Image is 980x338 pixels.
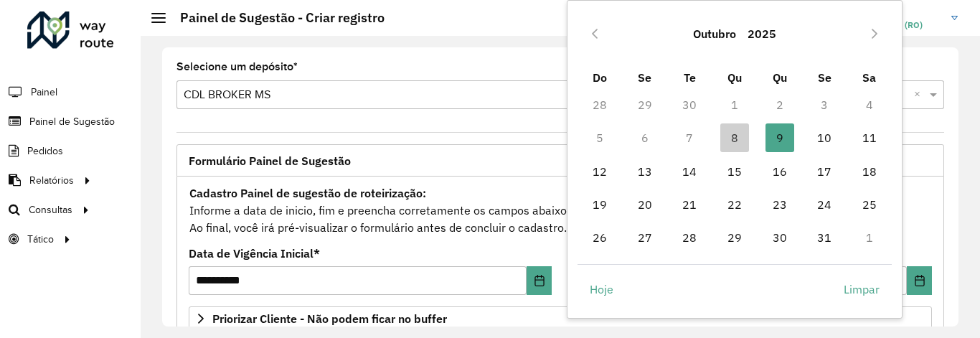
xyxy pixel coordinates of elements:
[622,221,667,254] td: 27
[757,188,802,221] td: 23
[757,121,802,154] td: 9
[583,22,606,45] button: Previous Month
[638,70,651,85] span: Se
[757,221,802,254] td: 30
[578,188,623,221] td: 19
[810,157,839,186] span: 17
[810,123,839,152] span: 10
[720,223,749,252] span: 29
[578,275,626,304] button: Hoje
[684,70,696,85] span: Te
[166,10,385,26] h2: Painel de Sugestão - Criar registro
[189,155,351,166] span: Formulário Painel de Sugestão
[914,86,926,103] span: Clear all
[675,157,704,186] span: 14
[631,190,659,219] span: 20
[720,123,749,152] span: 8
[847,221,892,254] td: 1
[765,190,794,219] span: 23
[862,70,876,85] span: Sa
[27,144,63,159] span: Pedidos
[847,188,892,221] td: 25
[667,221,712,254] td: 28
[585,190,614,219] span: 19
[212,313,447,324] span: Priorizar Cliente - Não podem ficar no buffer
[622,121,667,154] td: 6
[667,155,712,188] td: 14
[802,88,847,121] td: 3
[189,245,320,262] label: Data de Vigência Inicial
[622,188,667,221] td: 20
[773,70,787,85] span: Qu
[720,157,749,186] span: 15
[810,190,839,219] span: 24
[855,123,884,152] span: 11
[578,88,623,121] td: 28
[712,88,758,121] td: 1
[675,190,704,219] span: 21
[593,70,607,85] span: Do
[31,85,57,100] span: Painel
[176,58,298,75] label: Selecione um depósito
[863,22,886,45] button: Next Month
[667,188,712,221] td: 21
[742,17,782,51] button: Choose Year
[855,190,884,219] span: 25
[631,223,659,252] span: 27
[590,281,613,298] span: Hoje
[631,157,659,186] span: 13
[847,88,892,121] td: 4
[727,70,742,85] span: Qu
[765,157,794,186] span: 16
[810,223,839,252] span: 31
[29,173,74,188] span: Relatórios
[757,155,802,188] td: 16
[712,188,758,221] td: 22
[757,88,802,121] td: 2
[29,202,72,217] span: Consultas
[585,223,614,252] span: 26
[802,155,847,188] td: 17
[578,155,623,188] td: 12
[667,121,712,154] td: 7
[847,121,892,154] td: 11
[578,221,623,254] td: 26
[585,157,614,186] span: 12
[844,281,880,298] span: Limpar
[802,221,847,254] td: 31
[818,70,831,85] span: Se
[29,114,115,129] span: Painel de Sugestão
[578,121,623,154] td: 5
[712,155,758,188] td: 15
[189,184,932,237] div: Informe a data de inicio, fim e preencha corretamente os campos abaixo. Ao final, você irá pré-vi...
[189,306,932,331] a: Priorizar Cliente - Não podem ficar no buffer
[527,266,552,295] button: Choose Date
[622,88,667,121] td: 29
[675,223,704,252] span: 28
[712,221,758,254] td: 29
[687,17,742,51] button: Choose Month
[189,186,426,200] strong: Cadastro Painel de sugestão de roteirização:
[765,123,794,152] span: 9
[802,188,847,221] td: 24
[802,121,847,154] td: 10
[622,155,667,188] td: 13
[847,155,892,188] td: 18
[831,275,892,304] button: Limpar
[667,88,712,121] td: 30
[712,121,758,154] td: 8
[27,232,54,247] span: Tático
[855,157,884,186] span: 18
[765,223,794,252] span: 30
[720,190,749,219] span: 22
[907,266,932,295] button: Choose Date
